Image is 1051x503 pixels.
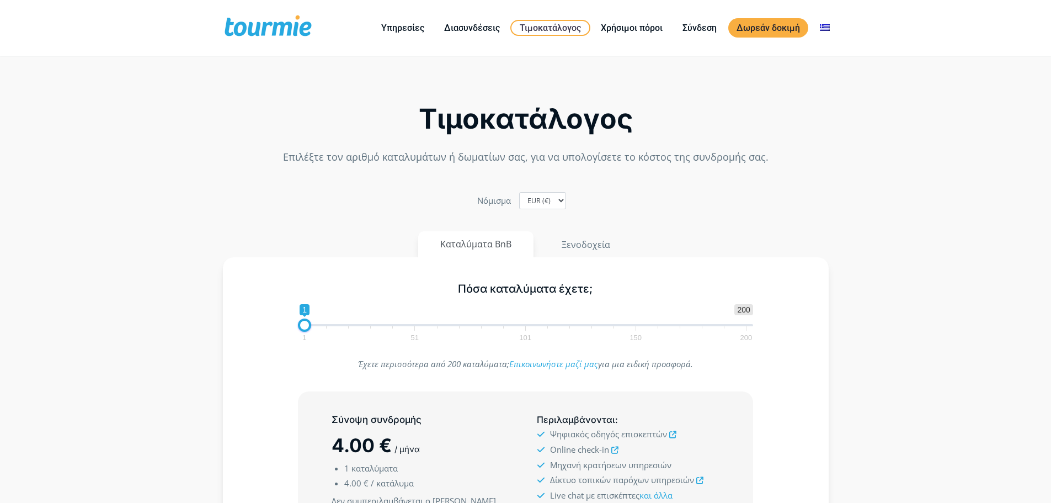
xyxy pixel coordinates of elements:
[734,304,753,315] span: 200
[223,150,829,165] p: Επιλέξτε τον αριθμό καταλυμάτων ή δωματίων σας, για να υπολογίσετε το κόστος της συνδρομής σας.
[373,21,433,35] a: Υπηρεσίες
[394,444,420,454] span: / μήνα
[371,478,414,489] span: / κατάλυμα
[332,413,514,427] h5: Σύνοψη συνδρομής
[344,463,349,474] span: 1
[593,21,671,35] a: Χρήσιμοι πόροι
[436,21,508,35] a: Διασυνδέσεις
[550,490,673,501] span: Live chat με επισκέπτες
[550,474,694,485] span: Δίκτυο τοπικών παρόχων υπηρεσιών
[223,106,829,132] h2: Τιμοκατάλογος
[332,434,392,457] span: 4.00 €
[739,335,754,340] span: 200
[550,428,667,440] span: Ψηφιακός οδηγός επισκεπτών
[674,21,725,35] a: Σύνδεση
[351,463,398,474] span: καταλύματα
[812,21,838,35] a: Αλλαγή σε
[418,231,533,257] button: Καταλύματα BnB
[518,335,533,340] span: 101
[409,335,420,340] span: 51
[539,231,633,258] button: Ξενοδοχεία
[537,414,615,425] span: Περιλαμβάνονται
[509,358,598,369] a: Επικοινωνήστε μαζί μας
[300,304,310,315] span: 1
[344,478,369,489] span: 4.00 €
[639,490,673,501] a: και άλλα
[550,444,609,455] span: Online check-in
[298,282,753,296] h5: Πόσα καταλύματα έχετε;
[301,335,308,340] span: 1
[510,20,590,36] a: Τιμοκατάλογος
[550,459,671,470] span: Μηχανή κρατήσεων υπηρεσιών
[628,335,643,340] span: 150
[728,18,808,38] a: Δωρεάν δοκιμή
[537,413,719,427] h5: :
[298,357,753,372] p: Έχετε περισσότερα από 200 καταλύματα; για μια ειδική προσφορά.
[477,193,511,208] label: Nόμισμα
